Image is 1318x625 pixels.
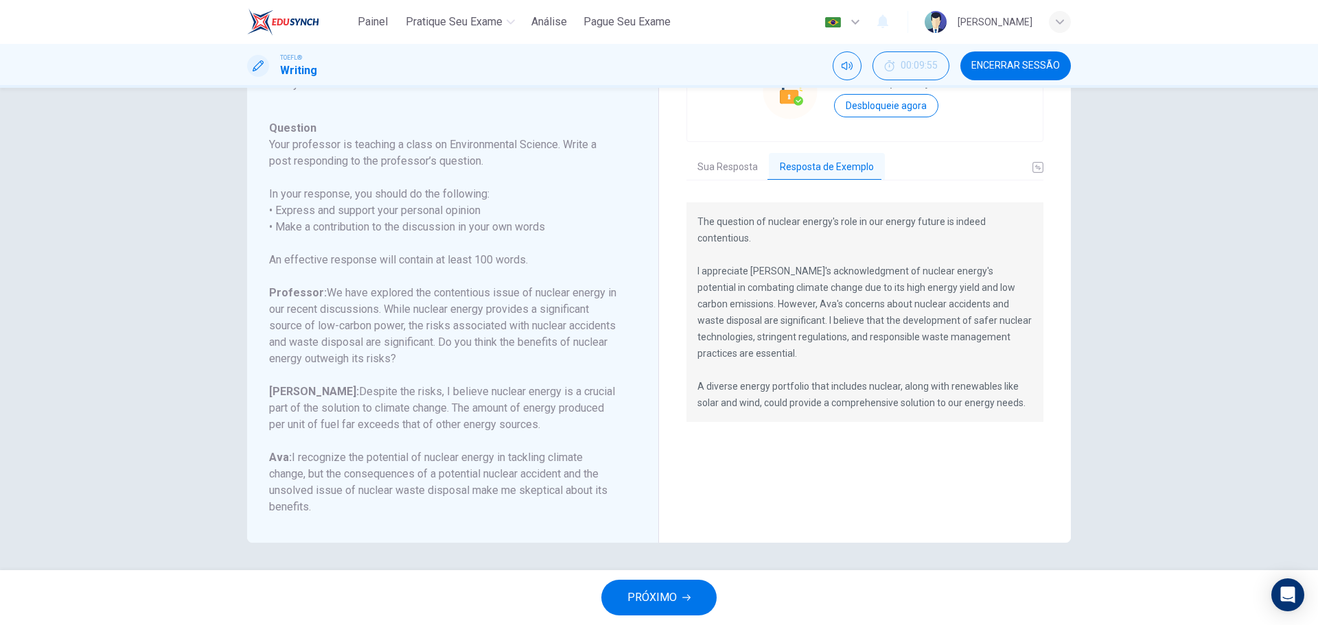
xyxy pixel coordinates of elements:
[901,60,938,71] span: 00:09:55
[769,153,885,182] button: Resposta de Exemplo
[526,10,573,34] button: Análise
[960,51,1071,80] button: Encerrar Sessão
[824,17,842,27] img: pt
[269,186,620,235] h6: In your response, you should do the following: • Express and support your personal opinion • Make...
[269,385,359,398] b: [PERSON_NAME]:
[269,286,327,299] b: Professor:
[971,60,1060,71] span: Encerrar Sessão
[269,252,620,268] h6: An effective response will contain at least 100 words.
[269,120,620,137] h6: Question
[833,51,862,80] div: Silenciar
[958,14,1032,30] div: [PERSON_NAME]
[583,14,671,30] span: Pague Seu Exame
[247,8,319,36] img: EduSynch logo
[358,14,388,30] span: Painel
[834,94,938,117] button: Desbloqueie agora
[627,588,677,607] span: PRÓXIMO
[351,10,395,34] button: Painel
[280,53,302,62] span: TOEFL®
[872,51,949,80] div: Esconder
[247,8,351,36] a: EduSynch logo
[872,51,949,80] button: 00:09:55
[686,153,769,182] button: Sua Resposta
[686,153,1043,182] div: basic tabs example
[601,580,717,615] button: PRÓXIMO
[406,14,502,30] span: Pratique seu exame
[269,384,620,433] h6: Despite the risks, I believe nuclear energy is a crucial part of the solution to climate change. ...
[269,137,620,169] h6: Your professor is teaching a class on Environmental Science. Write a post responding to the profe...
[269,449,620,515] h6: I recognize the potential of nuclear energy in tackling climate change, but the consequences of a...
[400,10,520,34] button: Pratique seu exame
[925,11,947,33] img: Profile picture
[1271,578,1304,611] div: Open Intercom Messenger
[578,10,676,34] button: Pague Seu Exame
[269,451,292,464] b: Ava:
[697,213,1032,411] p: The question of nuclear energy's role in our energy future is indeed contentious. I appreciate [P...
[280,62,317,79] h1: Writing
[269,285,620,367] h6: We have explored the contentious issue of nuclear energy in our recent discussions. While nuclear...
[531,14,567,30] span: Análise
